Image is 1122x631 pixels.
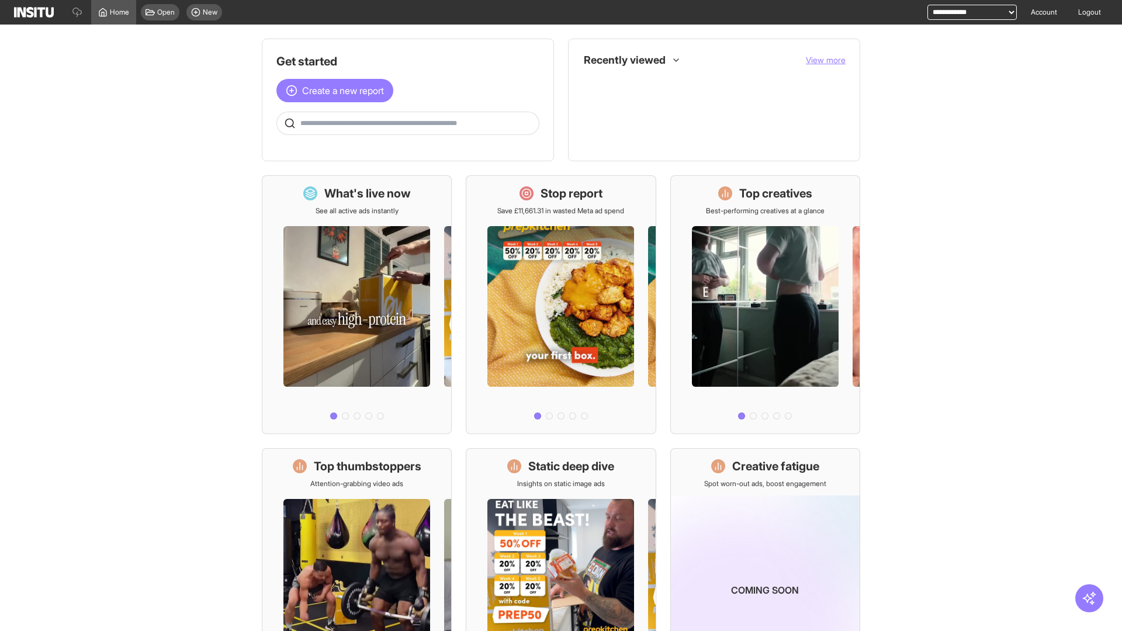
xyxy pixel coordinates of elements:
h1: What's live now [324,185,411,202]
a: Top creativesBest-performing creatives at a glance [670,175,860,434]
span: Top 10 Unique Creatives [Beta] [608,130,836,140]
img: Logo [14,7,54,18]
span: Open [157,8,175,17]
p: Insights on static image ads [517,479,605,488]
a: Stop reportSave £11,661.31 in wasted Meta ad spend [466,175,656,434]
span: Top 10 Unique Creatives [Beta] [608,130,716,140]
h1: Top thumbstoppers [314,458,421,474]
div: Dashboard [587,77,601,91]
span: Creative Fatigue [Beta] [608,105,836,114]
div: Insights [587,102,601,116]
span: Creative Fatigue [Beta] [608,105,682,114]
span: What's live now [608,79,658,88]
span: What's live now [608,79,836,88]
span: Create a new report [302,84,384,98]
p: Best-performing creatives at a glance [706,206,825,216]
p: Attention-grabbing video ads [310,479,403,488]
p: Save £11,661.31 in wasted Meta ad spend [497,206,624,216]
h1: Top creatives [739,185,812,202]
span: New [203,8,217,17]
button: Create a new report [276,79,393,102]
div: Insights [587,128,601,142]
span: View more [806,55,846,65]
button: View more [806,54,846,66]
a: What's live nowSee all active ads instantly [262,175,452,434]
p: See all active ads instantly [316,206,399,216]
span: Home [110,8,129,17]
h1: Static deep dive [528,458,614,474]
h1: Stop report [541,185,602,202]
h1: Get started [276,53,539,70]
